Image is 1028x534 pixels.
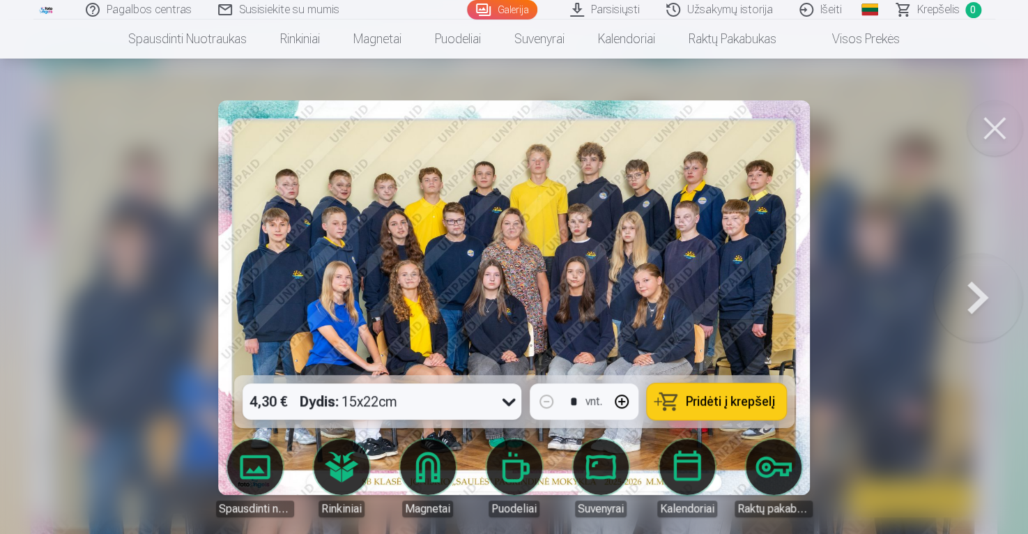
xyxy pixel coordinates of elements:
div: 15x22cm [300,383,397,420]
a: Kalendoriai [581,20,672,59]
button: Pridėti į krepšelį [647,383,786,420]
span: 0 [965,2,981,18]
a: Kalendoriai [648,439,726,517]
div: Suvenyrai [575,501,627,517]
span: Krepšelis [917,1,960,18]
div: Puodeliai [489,501,539,517]
img: /fa2 [39,6,54,14]
a: Spausdinti nuotraukas [216,439,294,517]
div: Kalendoriai [657,501,717,517]
a: Spausdinti nuotraukas [112,20,263,59]
span: Pridėti į krepšelį [686,395,775,408]
a: Rinkiniai [263,20,337,59]
a: Puodeliai [418,20,498,59]
a: Rinkiniai [302,439,381,517]
a: Suvenyrai [562,439,640,517]
a: Magnetai [389,439,467,517]
a: Visos prekės [793,20,916,59]
div: Spausdinti nuotraukas [216,501,294,517]
div: 4,30 € [243,383,294,420]
a: Raktų pakabukas [672,20,793,59]
strong: Dydis : [300,392,339,411]
div: vnt. [585,393,602,410]
a: Raktų pakabukas [735,439,813,517]
a: Suvenyrai [498,20,581,59]
a: Puodeliai [475,439,553,517]
div: Magnetai [402,501,453,517]
div: Rinkiniai [319,501,365,517]
div: Raktų pakabukas [735,501,813,517]
a: Magnetai [337,20,418,59]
